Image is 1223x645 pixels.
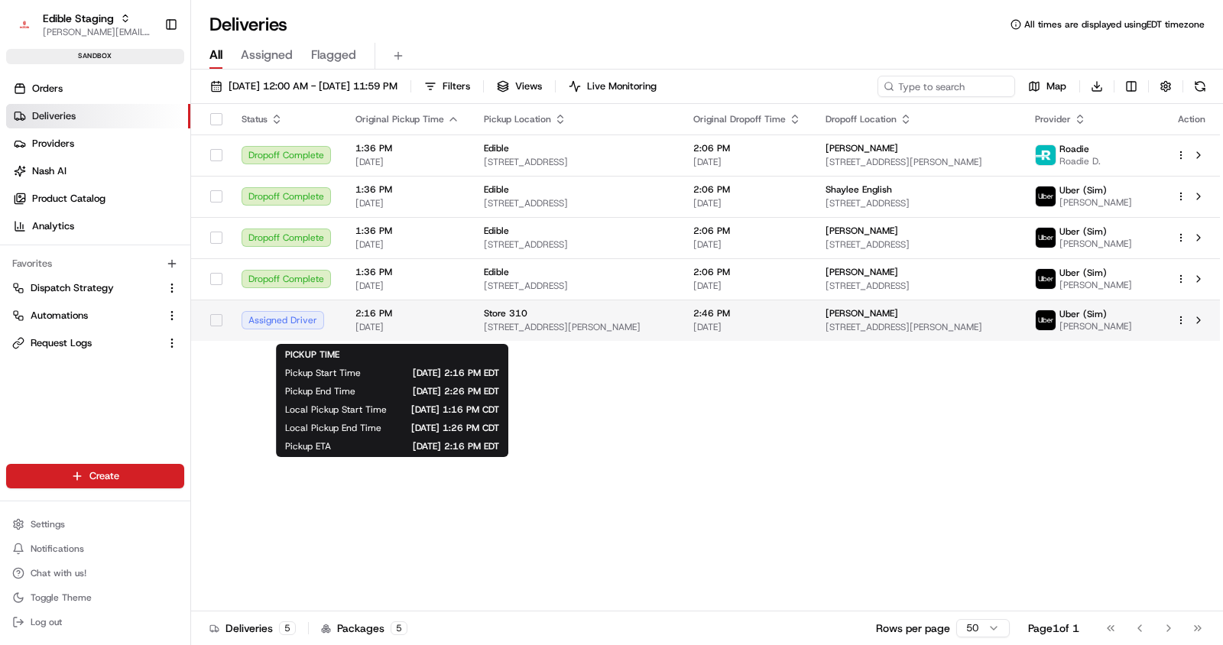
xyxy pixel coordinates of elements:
button: Toggle Theme [6,587,184,608]
span: [DATE] 1:26 PM CDT [406,422,499,434]
button: Create [6,464,184,488]
div: Page 1 of 1 [1028,621,1079,636]
img: Edible Staging [12,12,37,37]
button: Edible Staging [43,11,114,26]
button: Refresh [1189,76,1211,97]
img: roadie-logo.jpg [1036,145,1056,165]
span: Uber (Sim) [1059,225,1107,238]
input: Type to search [878,76,1015,97]
a: Deliveries [6,104,190,128]
span: [DATE] [693,321,801,333]
button: Log out [6,611,184,633]
span: All times are displayed using EDT timezone [1024,18,1205,31]
a: Product Catalog [6,186,190,211]
span: [DATE] [135,277,167,290]
span: API Documentation [144,341,245,356]
img: Brittany Newman [15,222,40,246]
span: [PERSON_NAME] [1059,320,1132,332]
span: Uber (Sim) [1059,267,1107,279]
span: Original Dropoff Time [693,113,786,125]
button: Filters [417,76,477,97]
span: 2:06 PM [693,183,801,196]
span: [DATE] [693,280,801,292]
div: Start new chat [69,145,251,160]
span: Views [515,79,542,93]
button: Settings [6,514,184,535]
span: [DATE] 2:26 PM EDT [380,385,499,397]
span: Pickup End Time [285,385,355,397]
img: Nash [15,15,46,45]
button: Map [1021,76,1073,97]
span: Provider [1035,113,1071,125]
span: Uber (Sim) [1059,184,1107,196]
span: [PERSON_NAME] [1059,238,1132,250]
span: [STREET_ADDRESS] [826,280,1011,292]
button: Notifications [6,538,184,559]
span: 1:36 PM [355,266,459,278]
span: Edible [484,142,509,154]
span: [DATE] [355,197,459,209]
h1: Deliveries [209,12,287,37]
span: Pylon [152,378,185,390]
a: Automations [12,309,160,322]
a: Powered byPylon [108,378,185,390]
div: Past conversations [15,198,102,210]
span: Dropoff Location [826,113,897,125]
span: [STREET_ADDRESS] [826,197,1011,209]
span: [DATE] 2:16 PM EDT [385,367,499,379]
a: 💻API Documentation [123,335,251,362]
span: Status [242,113,268,125]
div: Favorites [6,251,184,276]
a: Request Logs [12,336,160,350]
button: Request Logs [6,331,184,355]
span: PICKUP TIME [285,348,339,361]
span: Nash AI [32,164,67,178]
img: uber-new-logo.jpeg [1036,228,1056,248]
span: [DATE] 2:16 PM EDT [355,440,499,452]
span: • [127,277,132,290]
span: [STREET_ADDRESS] [484,238,669,251]
span: 1:36 PM [355,225,459,237]
button: See all [237,195,278,213]
span: Analytics [32,219,74,233]
span: Toggle Theme [31,592,92,604]
span: Uber (Sim) [1059,308,1107,320]
span: [STREET_ADDRESS] [484,280,669,292]
span: [PERSON_NAME] [826,225,898,237]
div: 5 [391,621,407,635]
span: Shaylee English [826,183,892,196]
span: [PERSON_NAME] [826,266,898,278]
div: 💻 [129,342,141,355]
span: 2:46 PM [693,307,801,319]
span: Edible [484,266,509,278]
span: Map [1046,79,1066,93]
span: Log out [31,616,62,628]
span: 2:06 PM [693,225,801,237]
span: 2:06 PM [693,266,801,278]
div: Packages [321,621,407,636]
span: [DATE] [693,238,801,251]
input: Clear [40,98,252,114]
img: uber-new-logo.jpeg [1036,310,1056,330]
span: • [127,236,132,248]
button: Views [490,76,549,97]
span: Chat with us! [31,567,86,579]
span: Pickup Start Time [285,367,361,379]
button: Edible StagingEdible Staging[PERSON_NAME][EMAIL_ADDRESS][DOMAIN_NAME] [6,6,158,43]
button: Automations [6,303,184,328]
span: [DATE] 1:16 PM CDT [411,404,499,416]
button: Chat with us! [6,562,184,584]
span: Dispatch Strategy [31,281,114,295]
span: Live Monitoring [587,79,657,93]
span: [DATE] [693,197,801,209]
span: Request Logs [31,336,92,350]
span: [DATE] [135,236,167,248]
span: [STREET_ADDRESS][PERSON_NAME] [826,156,1011,168]
span: [PERSON_NAME] [826,307,898,319]
span: [DATE] [355,280,459,292]
span: Filters [443,79,470,93]
span: 2:06 PM [693,142,801,154]
img: 4281594248423_2fcf9dad9f2a874258b8_72.png [32,145,60,173]
a: Analytics [6,214,190,238]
